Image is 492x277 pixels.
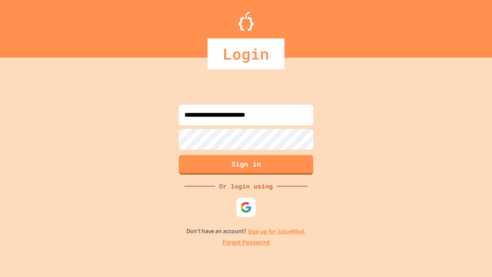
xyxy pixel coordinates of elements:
img: Logo.svg [238,12,254,31]
p: Don't have an account? [186,227,306,236]
img: google-icon.svg [240,202,252,213]
button: Sign in [179,155,313,175]
a: Sign up for JuiceMind. [248,227,306,235]
a: Forgot Password [223,238,269,247]
div: Login [208,38,284,69]
div: Or login using [215,182,277,191]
